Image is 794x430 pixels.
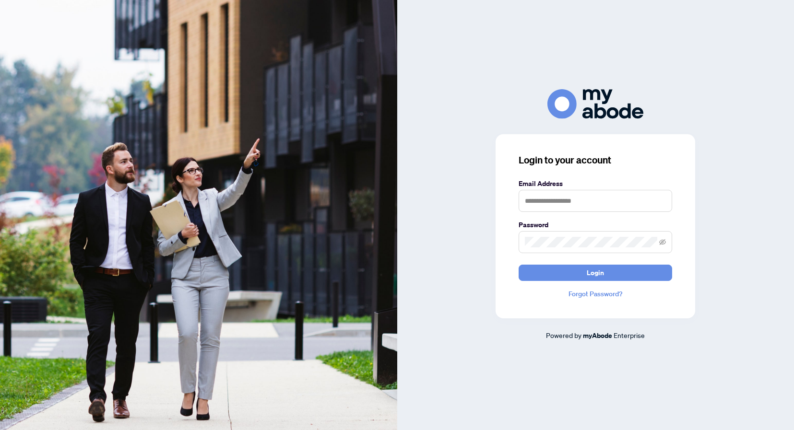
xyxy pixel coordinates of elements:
[519,220,672,230] label: Password
[547,89,643,118] img: ma-logo
[519,153,672,167] h3: Login to your account
[587,265,604,280] span: Login
[583,330,612,341] a: myAbode
[659,239,666,245] span: eye-invisible
[519,289,672,299] a: Forgot Password?
[519,265,672,281] button: Login
[546,331,581,339] span: Powered by
[614,331,645,339] span: Enterprise
[519,178,672,189] label: Email Address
